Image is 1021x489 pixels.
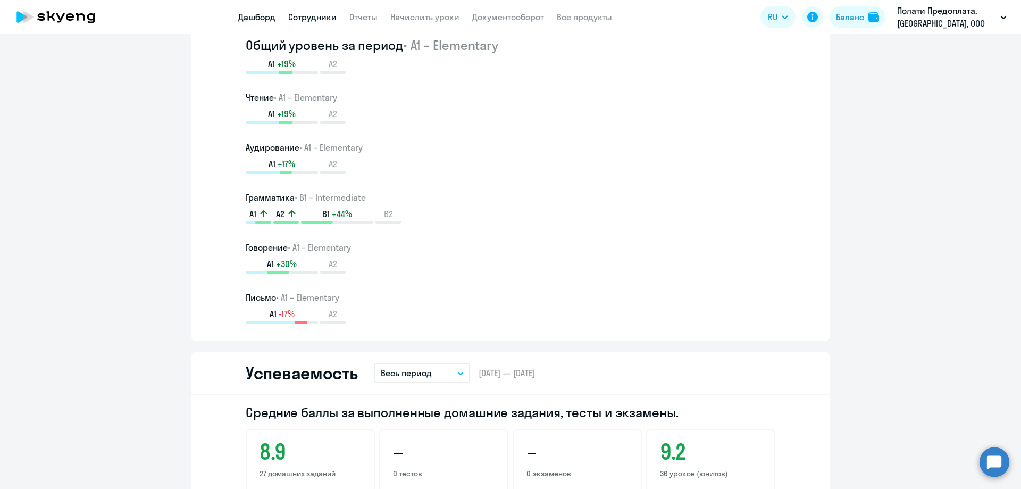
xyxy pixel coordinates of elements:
[403,37,498,53] span: • A1 – Elementary
[295,192,366,203] span: • B1 – Intermediate
[276,258,297,270] span: +30%
[526,439,628,465] h3: –
[299,142,363,153] span: • A1 – Elementary
[329,108,337,120] span: A2
[274,92,337,103] span: • A1 – Elementary
[329,158,337,170] span: A2
[288,242,351,253] span: • A1 – Elementary
[278,158,295,170] span: +17%
[270,308,277,320] span: A1
[390,12,459,22] a: Начислить уроки
[836,11,864,23] div: Баланс
[897,4,996,30] p: Полати Предоплата, [GEOGRAPHIC_DATA], ООО
[830,6,885,28] button: Балансbalance
[246,91,775,104] h3: Чтение
[246,241,775,254] h3: Говорение
[768,11,777,23] span: RU
[269,158,275,170] span: A1
[268,108,275,120] span: A1
[760,6,796,28] button: RU
[246,404,775,421] h2: Средние баллы за выполненные домашние задания, тесты и экзамены.
[329,58,337,70] span: A2
[393,469,495,478] p: 0 тестов
[381,367,432,379] p: Весь период
[246,291,775,304] h3: Письмо
[279,308,295,320] span: -17%
[660,439,761,465] h3: 9.2
[288,12,337,22] a: Сотрудники
[277,58,296,70] span: +19%
[260,469,361,478] p: 27 домашних заданий
[238,12,275,22] a: Дашборд
[329,258,337,270] span: A2
[246,191,775,204] h3: Грамматика
[384,208,393,220] span: B2
[332,208,352,220] span: +44%
[329,308,337,320] span: A2
[374,363,470,383] button: Весь период
[557,12,612,22] a: Все продукты
[246,141,775,154] h3: Аудирование
[267,258,274,270] span: A1
[526,469,628,478] p: 0 экзаменов
[276,208,284,220] span: A2
[660,469,761,478] p: 36 уроков (юнитов)
[277,108,296,120] span: +19%
[268,58,275,70] span: A1
[276,292,339,303] span: • A1 – Elementary
[246,37,775,54] h2: Общий уровень за период
[393,439,495,465] h3: –
[246,362,357,384] h2: Успеваемость
[892,4,1012,30] button: Полати Предоплата, [GEOGRAPHIC_DATA], ООО
[472,12,544,22] a: Документооборот
[249,208,256,220] span: A1
[322,208,330,220] span: B1
[479,367,535,379] span: [DATE] — [DATE]
[868,12,879,22] img: balance
[349,12,378,22] a: Отчеты
[260,439,361,465] h3: 8.9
